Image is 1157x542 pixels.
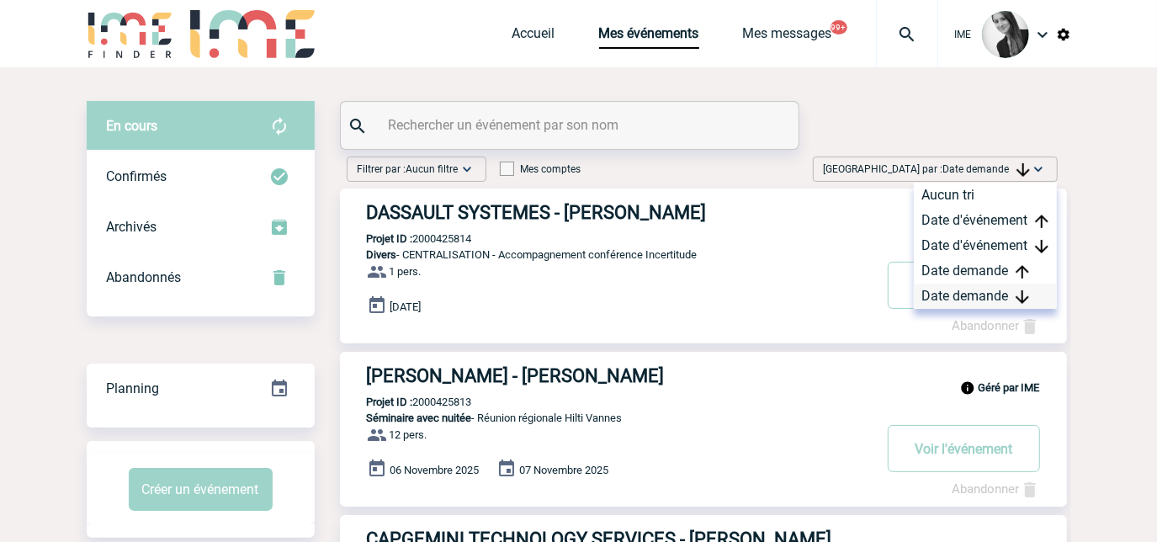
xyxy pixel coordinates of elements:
span: [GEOGRAPHIC_DATA] par : [824,161,1030,178]
img: arrow_downward.png [1016,290,1029,304]
a: [PERSON_NAME] - [PERSON_NAME] [340,365,1067,386]
span: Archivés [107,219,157,235]
img: arrow_downward.png [1016,163,1030,177]
h3: [PERSON_NAME] - [PERSON_NAME] [367,365,872,386]
img: arrow_downward.png [1035,240,1048,253]
a: Mes événements [599,25,699,49]
button: Voir l'événement [888,425,1040,472]
b: Géré par IME [979,381,1040,394]
img: 101050-0.jpg [982,11,1029,58]
button: Voir l'événement [888,262,1040,309]
a: Mes messages [743,25,832,49]
b: Projet ID : [367,232,413,245]
span: [DATE] [390,300,422,313]
label: Mes comptes [500,163,581,175]
span: Abandonnés [107,269,182,285]
span: Planning [107,380,160,396]
p: 2000425813 [340,396,472,408]
a: Abandonner [953,481,1040,497]
span: 06 Novembre 2025 [390,464,480,476]
b: Projet ID : [367,396,413,408]
img: IME-Finder [87,10,174,58]
div: Retrouvez ici tous vos évènements avant confirmation [87,101,315,151]
span: 12 pers. [390,429,427,442]
span: IME [955,29,972,40]
button: Créer un événement [129,468,273,511]
img: baseline_expand_more_white_24dp-b.png [1030,161,1047,178]
div: Retrouvez ici tous les événements que vous avez décidé d'archiver [87,202,315,252]
span: Filtrer par : [358,161,459,178]
div: Date demande [914,258,1057,284]
div: Retrouvez ici tous vos événements annulés [87,252,315,303]
h3: DASSAULT SYSTEMES - [PERSON_NAME] [367,202,872,223]
p: 2000425814 [340,232,472,245]
a: Abandonner [953,318,1040,333]
img: arrow_upward.png [1035,215,1048,228]
div: Date demande [914,284,1057,309]
img: info_black_24dp.svg [960,380,975,396]
a: DASSAULT SYSTEMES - [PERSON_NAME] [340,202,1067,223]
a: Planning [87,363,315,412]
span: En cours [107,118,158,134]
div: Retrouvez ici tous vos événements organisés par date et état d'avancement [87,364,315,414]
span: 07 Novembre 2025 [520,464,609,476]
span: Confirmés [107,168,167,184]
img: arrow_upward.png [1016,265,1029,279]
div: Date d'événement [914,208,1057,233]
span: Aucun filtre [406,163,459,175]
span: Séminaire avec nuitée [367,412,472,424]
input: Rechercher un événement par son nom [385,113,759,137]
img: baseline_expand_more_white_24dp-b.png [459,161,475,178]
button: 99+ [831,20,847,35]
span: Divers [367,248,397,261]
a: Accueil [512,25,555,49]
span: Date demande [943,163,1030,175]
span: 1 pers. [390,266,422,279]
p: - CENTRALISATION - Accompagnement conférence Incertitude [340,248,872,261]
p: - Réunion régionale Hilti Vannes [340,412,872,424]
div: Aucun tri [914,183,1057,208]
div: Date d'événement [914,233,1057,258]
